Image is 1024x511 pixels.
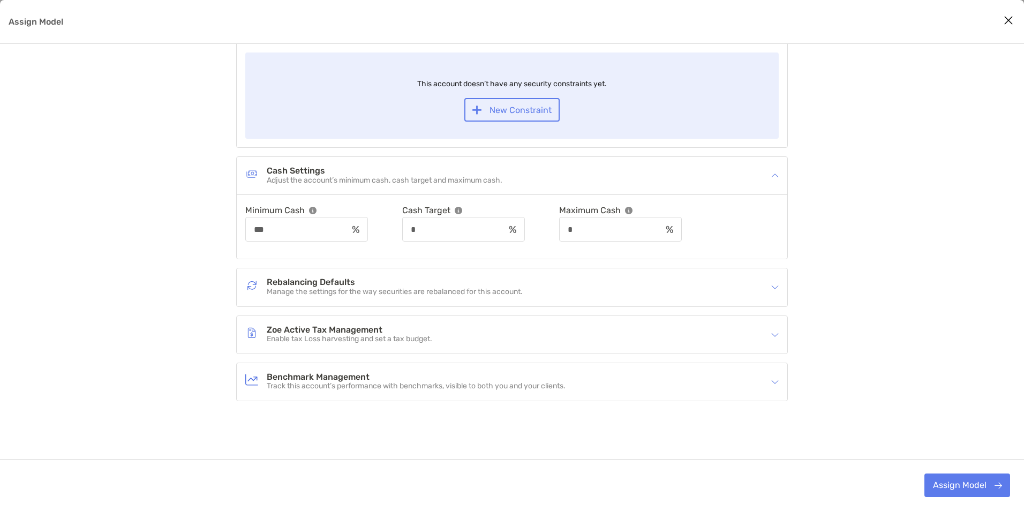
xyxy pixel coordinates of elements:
[267,326,432,335] h4: Zoe Active Tax Management
[924,474,1010,497] button: Assign Model
[771,283,779,291] img: icon arrow
[472,106,481,115] img: button icon
[267,373,566,382] h4: Benchmark Management
[625,207,633,214] img: info tooltip
[267,278,523,287] h4: Rebalancing Defaults
[402,204,450,217] p: Cash Target
[237,316,787,354] div: icon arrowZoe Active Tax ManagementZoe Active Tax ManagementEnable tax Loss harvesting and set a ...
[771,331,779,339] img: icon arrow
[666,226,673,234] img: input icon
[245,204,305,217] p: Minimum Cash
[237,268,787,306] div: icon arrowRebalancing DefaultsRebalancing DefaultsManage the settings for the way securities are ...
[9,15,63,28] p: Assign Model
[464,98,560,122] button: New Constraint
[417,77,607,91] p: This account doesn’t have any security constraints yet.
[771,378,779,386] img: icon arrow
[237,157,787,194] div: icon arrowCash SettingsCash SettingsAdjust the account’s minimum cash, cash target and maximum cash.
[245,326,258,339] img: Zoe Active Tax Management
[1000,13,1017,29] button: Close modal
[237,363,787,401] div: icon arrowBenchmark ManagementBenchmark ManagementTrack this account’s performance with benchmark...
[245,373,258,386] img: Benchmark Management
[267,167,502,176] h4: Cash Settings
[267,335,432,344] p: Enable tax Loss harvesting and set a tax budget.
[771,172,779,179] img: icon arrow
[267,288,523,297] p: Manage the settings for the way securities are rebalanced for this account.
[245,168,258,181] img: Cash Settings
[352,226,359,234] img: input icon
[267,382,566,391] p: Track this account’s performance with benchmarks, visible to both you and your clients.
[559,204,621,217] p: Maximum Cash
[509,226,516,234] img: input icon
[245,279,258,292] img: Rebalancing Defaults
[267,176,502,185] p: Adjust the account’s minimum cash, cash target and maximum cash.
[309,207,317,214] img: info tooltip
[455,207,462,214] img: info tooltip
